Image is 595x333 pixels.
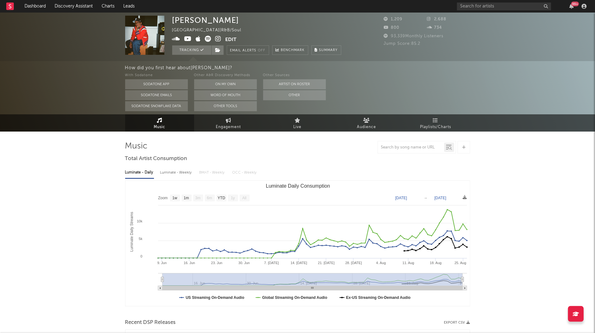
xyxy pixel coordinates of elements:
[434,196,446,200] text: [DATE]
[139,237,142,241] text: 5k
[194,79,257,89] button: On My Own
[357,123,376,131] span: Audience
[427,26,442,30] span: 734
[216,123,241,131] span: Engagement
[258,49,266,52] em: Off
[384,26,400,30] span: 800
[444,321,470,325] button: Export CSV
[125,72,188,79] div: With Sodatone
[264,261,279,265] text: 7. [DATE]
[125,101,188,111] button: Sodatone Snowflake Data
[460,281,465,285] text: 2…
[129,212,134,252] text: Luminate Daily Streams
[160,167,193,178] div: Luminate - Weekly
[263,79,326,89] button: Artist on Roster
[345,261,362,265] text: 28. [DATE]
[420,123,451,131] span: Playlists/Charts
[125,319,176,326] span: Recent DSP Releases
[402,261,414,265] text: 11. Aug
[125,181,470,306] svg: Luminate Daily Consumption
[290,261,307,265] text: 14. [DATE]
[217,196,225,200] text: YTD
[427,17,446,21] span: 2,688
[454,261,466,265] text: 25. Aug
[332,114,401,132] a: Audience
[430,261,441,265] text: 18. Aug
[262,295,327,300] text: Global Streaming On-Demand Audio
[294,123,302,131] span: Live
[125,167,154,178] div: Luminate - Daily
[319,49,338,52] span: Summary
[154,123,165,131] span: Music
[137,219,142,223] text: 10k
[311,45,341,55] button: Summary
[125,155,187,163] span: Total Artist Consumption
[140,254,142,258] text: 0
[231,196,235,200] text: 1y
[384,42,421,46] span: Jump Score: 85.2
[263,90,326,100] button: Other
[346,295,411,300] text: Ex-US Streaming On-Demand Audio
[194,101,257,111] button: Other Tools
[172,196,177,200] text: 1w
[125,90,188,100] button: Sodatone Emails
[186,295,244,300] text: US Streaming On-Demand Audio
[263,114,332,132] a: Live
[172,27,249,34] div: [GEOGRAPHIC_DATA] | R&B/Soul
[207,196,212,200] text: 6m
[395,196,407,200] text: [DATE]
[211,261,222,265] text: 23. Jun
[263,72,326,79] div: Other Sources
[226,36,237,44] button: Edit
[194,90,257,100] button: Word Of Mouth
[157,261,167,265] text: 9. Jun
[281,47,305,54] span: Benchmark
[376,261,386,265] text: 4. Aug
[569,4,574,9] button: 99+
[183,196,189,200] text: 1m
[158,196,168,200] text: Zoom
[266,183,330,189] text: Luminate Daily Consumption
[172,16,239,25] div: [PERSON_NAME]
[384,17,403,21] span: 1,209
[424,196,428,200] text: →
[195,196,200,200] text: 3m
[125,79,188,89] button: Sodatone App
[194,114,263,132] a: Engagement
[571,2,579,6] div: 99 +
[183,261,195,265] text: 16. Jun
[242,196,246,200] text: All
[378,145,444,150] input: Search by song name or URL
[401,114,470,132] a: Playlists/Charts
[172,45,211,55] button: Tracking
[457,3,551,10] input: Search for artists
[384,34,444,38] span: 93,339 Monthly Listeners
[318,261,334,265] text: 21. [DATE]
[125,114,194,132] a: Music
[238,261,250,265] text: 30. Jun
[272,45,308,55] a: Benchmark
[227,45,269,55] button: Email AlertsOff
[194,72,257,79] div: Other A&R Discovery Methods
